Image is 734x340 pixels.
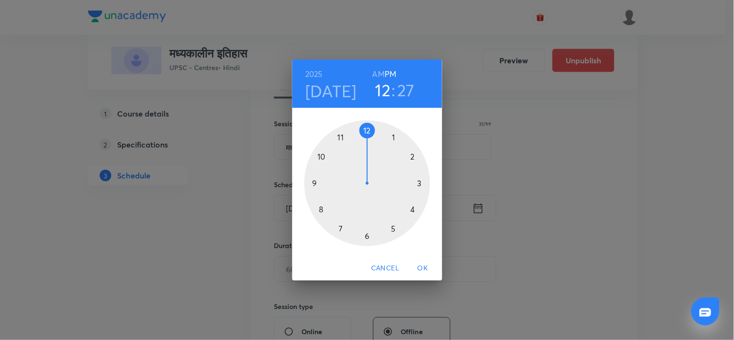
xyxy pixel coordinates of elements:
[375,80,391,100] button: 12
[367,259,403,277] button: Cancel
[385,67,396,81] button: PM
[391,80,395,100] h3: :
[411,262,434,274] span: OK
[398,80,415,100] button: 27
[305,81,357,101] button: [DATE]
[371,262,399,274] span: Cancel
[373,67,385,81] button: AM
[305,67,323,81] button: 2025
[407,259,438,277] button: OK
